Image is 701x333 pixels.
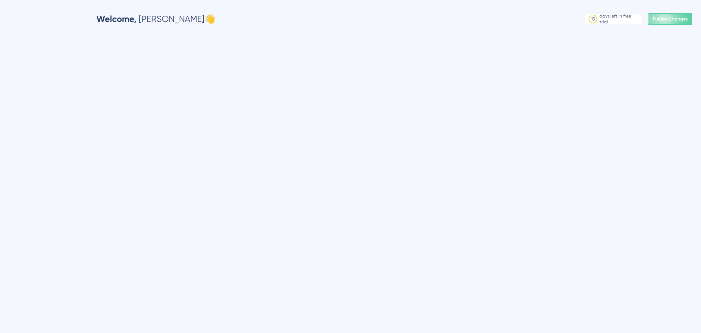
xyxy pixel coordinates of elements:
[600,13,640,25] div: days left in free trial
[591,16,595,22] div: 13
[653,16,688,22] span: Publish Changes
[648,13,692,25] button: Publish Changes
[96,13,215,25] div: [PERSON_NAME] 👋
[96,14,137,24] span: Welcome,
